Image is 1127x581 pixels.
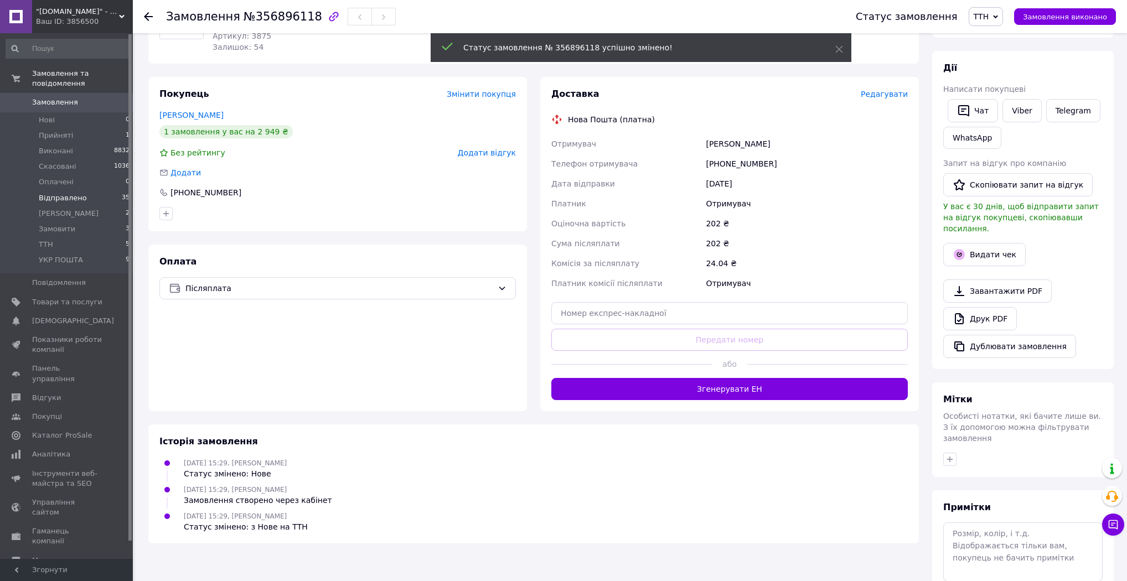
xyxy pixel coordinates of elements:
div: Ваш ID: 3856500 [36,17,133,27]
span: Каталог ProSale [32,430,92,440]
a: Telegram [1046,99,1100,122]
span: 9 [126,255,130,265]
div: 1 замовлення у вас на 2 949 ₴ [159,125,293,138]
span: 0 [126,177,130,187]
span: №356896118 [244,10,322,23]
button: Скопіювати запит на відгук [943,173,1093,196]
span: [DATE] 15:29, [PERSON_NAME] [184,512,287,520]
span: Запит на відгук про компанію [943,159,1066,168]
div: [PHONE_NUMBER] [169,187,242,198]
span: Замовлення [32,97,78,107]
div: [PHONE_NUMBER] [704,154,910,174]
span: Написати покупцеві [943,85,1026,94]
span: Додати відгук [458,148,516,157]
span: Комісія за післяплату [551,259,639,268]
span: Дата відправки [551,179,615,188]
input: Номер експрес-накладної [551,302,908,324]
span: Дії [943,63,957,73]
span: [DATE] 15:29, [PERSON_NAME] [184,486,287,494]
span: Прийняті [39,131,73,141]
a: Завантажити PDF [943,279,1052,303]
span: Аналітика [32,449,70,459]
span: Замовлення виконано [1023,13,1107,21]
a: [PERSON_NAME] [159,111,224,120]
span: Замовлення [166,10,240,23]
span: Виконані [39,146,73,156]
span: або [712,359,747,370]
span: ТТН [974,12,989,21]
div: Статус замовлення № 356896118 успішно змінено! [463,42,808,53]
span: [DEMOGRAPHIC_DATA] [32,316,114,326]
span: [PERSON_NAME] [39,209,99,219]
div: Статус змінено: Нове [184,468,287,479]
div: Статус змінено: з Нове на ТТН [184,521,308,532]
span: Мітки [943,394,973,404]
span: Примітки [943,502,991,512]
span: Сума післяплати [551,239,620,248]
span: Оціночна вартість [551,219,625,228]
span: [DATE] 15:29, [PERSON_NAME] [184,459,287,467]
span: 8832 [114,146,130,156]
div: Отримувач [704,273,910,293]
button: Видати чек [943,243,1026,266]
span: ТТН [39,240,53,250]
span: Управління сайтом [32,497,102,517]
button: Дублювати замовлення [943,335,1076,358]
span: 2 [126,209,130,219]
span: Редагувати [861,90,908,98]
span: Покупець [159,89,209,99]
div: Замовлення створено через кабінет [184,495,332,506]
span: Доставка [551,89,599,99]
span: Скасовані [39,162,76,172]
span: Нові [39,115,55,125]
span: Відгуки [32,393,61,403]
span: Платник комісії післяплати [551,279,663,288]
span: 1 [126,131,130,141]
span: Маркет [32,556,60,566]
span: Без рейтингу [170,148,225,157]
div: Нова Пошта (платна) [565,114,658,125]
span: Панель управління [32,364,102,383]
a: WhatsApp [943,127,1001,149]
div: 24.04 ₴ [704,253,910,273]
span: Відправлено [39,193,87,203]
span: "zapvinn.com.ua" - Інтернет-магазин [36,7,119,17]
span: У вас є 30 днів, щоб відправити запит на відгук покупцеві, скопіювавши посилання. [943,202,1099,233]
div: Повернутися назад [144,11,153,22]
button: Згенерувати ЕН [551,378,908,400]
div: [DATE] [704,174,910,194]
span: Телефон отримувача [551,159,638,168]
span: Покупці [32,412,62,422]
input: Пошук [6,39,131,59]
span: Залишок: 54 [213,43,263,51]
span: Отримувач [551,139,596,148]
span: Інструменти веб-майстра та SEO [32,469,102,489]
span: УКР ПОШТА [39,255,83,265]
button: Замовлення виконано [1014,8,1116,25]
span: Особисті нотатки, які бачите лише ви. З їх допомогою можна фільтрувати замовлення [943,412,1101,443]
span: 1036 [114,162,130,172]
span: Показники роботи компанії [32,335,102,355]
span: Оплата [159,256,197,267]
span: Товари та послуги [32,297,102,307]
span: Післяплата [185,282,493,294]
div: [PERSON_NAME] [704,134,910,154]
div: 202 ₴ [704,234,910,253]
a: Viber [1002,99,1041,122]
span: Платник [551,199,586,208]
button: Чат з покупцем [1102,513,1124,536]
span: Додати [170,168,201,177]
span: Змінити покупця [447,90,516,98]
span: Історія замовлення [159,436,258,447]
div: 202 ₴ [704,214,910,234]
div: Статус замовлення [856,11,958,22]
span: Замовлення та повідомлення [32,69,133,89]
div: Отримувач [704,194,910,214]
span: 3 [126,224,130,234]
span: 35 [122,193,130,203]
a: Друк PDF [943,307,1017,330]
span: 5 [126,240,130,250]
span: Замовити [39,224,75,234]
span: 0 [126,115,130,125]
span: Гаманець компанії [32,526,102,546]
